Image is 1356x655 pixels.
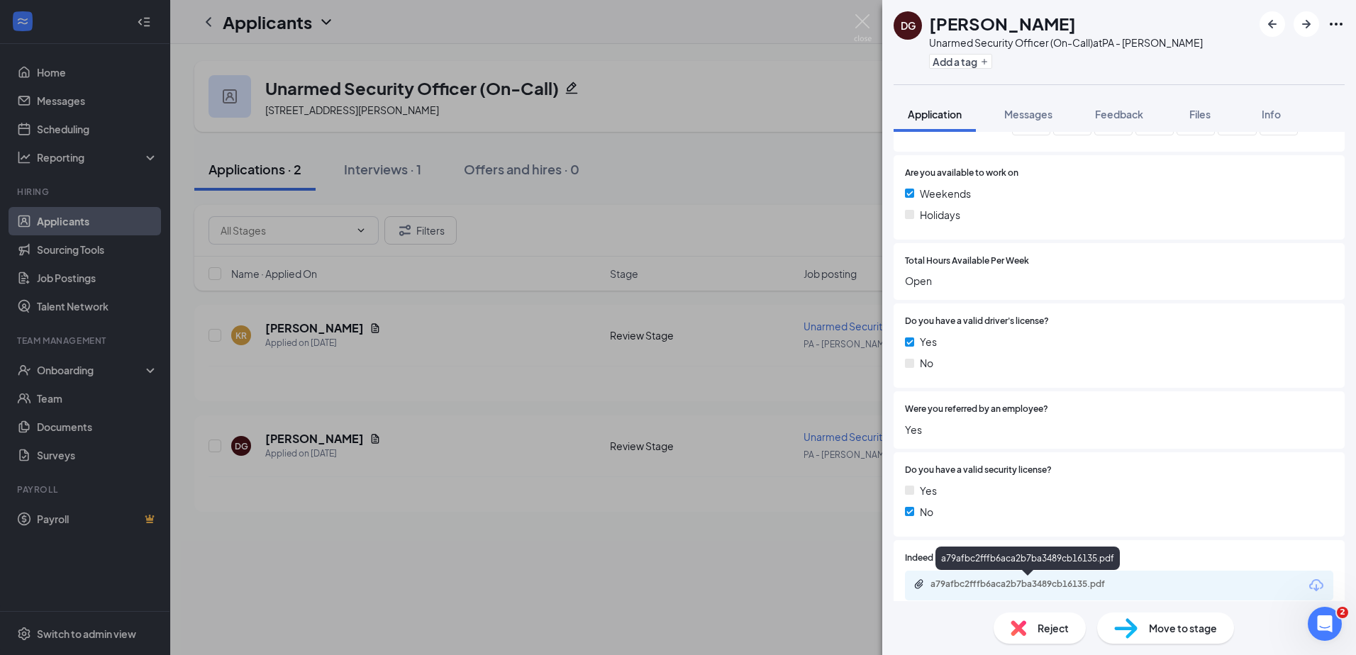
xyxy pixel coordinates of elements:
span: Are you available to work on [905,167,1018,180]
span: Indeed Resume [905,552,967,565]
div: a79afbc2fffb6aca2b7ba3489cb16135.pdf [935,547,1120,570]
div: DG [901,18,916,33]
a: Paperclipa79afbc2fffb6aca2b7ba3489cb16135.pdf [913,578,1143,592]
svg: Plus [980,57,989,66]
span: Do you have a valid security license? [905,464,1052,477]
iframe: Intercom live chat [1308,607,1342,641]
span: Open [905,273,1333,289]
svg: ArrowLeftNew [1264,16,1281,33]
svg: ArrowRight [1298,16,1315,33]
svg: Ellipses [1328,16,1345,33]
svg: Paperclip [913,578,925,590]
span: Application [908,108,962,121]
div: Unarmed Security Officer (On-Call) at PA - [PERSON_NAME] [929,35,1203,50]
span: Holidays [920,207,960,223]
span: Reject [1038,620,1069,636]
span: Were you referred by an employee? [905,403,1048,416]
button: PlusAdd a tag [929,54,992,69]
span: No [920,355,933,371]
span: Do you have a valid driver's license? [905,315,1049,328]
svg: Download [1308,577,1325,594]
span: Feedback [1095,108,1143,121]
span: Weekends [920,186,971,201]
span: No [920,504,933,520]
span: Yes [905,422,1333,437]
span: Move to stage [1149,620,1217,636]
span: Yes [920,483,937,498]
span: Total Hours Available Per Week [905,254,1029,268]
span: 2 [1337,607,1348,618]
div: a79afbc2fffb6aca2b7ba3489cb16135.pdf [930,578,1129,590]
button: ArrowRight [1294,11,1319,37]
span: Info [1262,108,1281,121]
button: ArrowLeftNew [1260,11,1285,37]
span: Messages [1004,108,1052,121]
span: Files [1189,108,1211,121]
span: Yes [920,334,937,349]
h1: [PERSON_NAME] [929,11,1076,35]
